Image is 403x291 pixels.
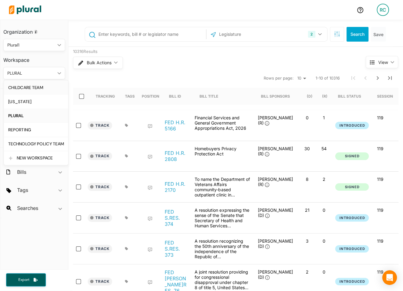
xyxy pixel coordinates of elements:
div: Add Position Statement [148,185,152,190]
div: Bill Status [338,88,366,105]
button: Export [6,273,46,286]
div: Add tags [125,185,128,189]
button: Introduced [335,214,369,222]
button: Signed [335,152,369,160]
a: RC [372,1,394,18]
div: Add tags [125,154,128,158]
div: Tracking [96,94,115,99]
div: Bill Status [338,94,361,99]
button: Track [88,121,112,129]
a: FED S.RES. 374 [165,209,188,227]
span: [PERSON_NAME] (D) [258,207,293,218]
h4: Saved [0,147,68,162]
span: [PERSON_NAME] (R) [258,177,293,187]
button: Track [88,214,112,222]
div: Add tags [125,280,128,283]
div: Session [377,94,393,99]
button: Next Page [372,72,384,84]
div: Add Position Statement [148,124,152,129]
a: FED H.R. 5166 [165,119,188,132]
a: TECHNOLOGY POLICY TEAM [4,137,68,151]
div: 119 [377,115,398,120]
div: PLURAL [7,70,55,76]
div: 2 [308,31,315,38]
div: Tracking [96,88,115,105]
div: Bill ID [169,94,181,99]
button: Introduced [335,278,369,285]
input: select-row-federal-119-sjres76 [76,279,81,284]
div: A resolution recognizing the 50th anniversary of the independence of the Republic of [GEOGRAPHIC_... [192,238,253,259]
div: PLURAL [8,113,64,118]
div: Add Position Statement [148,216,152,221]
input: select-all-rows [79,94,84,99]
div: NEW WORKSPACE [17,155,64,161]
button: Last Page [384,72,396,84]
button: 2 [306,28,326,40]
span: [PERSON_NAME] (D) [258,238,293,249]
span: Rows per page: [264,75,294,81]
p: 1 [318,115,330,120]
span: View [378,59,388,65]
h3: Workspace [3,51,65,65]
h2: Searches [17,205,38,211]
button: Track [88,278,112,285]
p: 21 [301,207,313,213]
div: Add tags [125,124,128,127]
div: Tags [125,88,135,105]
p: 0 [318,269,330,274]
a: NEW WORKSPACE [4,151,68,165]
input: select-row-federal-119-hr2170 [76,185,81,189]
input: select-row-federal-119-sres374 [76,215,81,220]
button: Introduced [335,245,369,253]
span: [PERSON_NAME] (D) [258,269,293,280]
div: 119 [377,177,398,182]
div: To name the Department of Veterans Affairs community-based outpatient clinic in [GEOGRAPHIC_DATA]... [192,177,253,197]
div: Bill Title [200,88,224,105]
button: Track [88,183,112,191]
div: 119 [377,207,398,213]
div: REPORTING [8,127,64,132]
a: FED H.R. 2170 [165,181,188,193]
p: 54 [318,146,330,151]
a: FED H.R. 2808 [165,150,188,162]
button: Track [88,245,112,253]
div: (D) [306,94,312,99]
button: Bulk Actions [73,57,123,69]
div: Bill ID [169,88,187,105]
p: 8 [301,177,313,182]
div: Bill Title [200,94,218,99]
div: Homebuyers Privacy Protection Act [192,146,253,166]
input: Legislature [218,28,284,40]
div: Add tags [125,247,128,251]
a: CHILDCARE TEAM [4,80,68,95]
div: Position [142,88,159,105]
h2: Tags [17,187,28,193]
div: 119 [377,238,398,244]
div: RC [377,4,389,16]
div: [US_STATE] [8,99,64,104]
div: Add tags [125,216,128,220]
button: Introduced [335,122,369,129]
div: (D) [306,88,312,105]
p: 2 [318,177,330,182]
div: Add Position Statement [148,280,152,285]
p: 2 [301,269,313,274]
button: Signed [335,183,369,191]
span: Bulk Actions [87,61,112,65]
p: 0 [301,115,313,120]
p: 3 [301,238,313,244]
div: Plural1 [7,42,55,48]
div: Session [377,88,398,105]
button: Previous Page [359,72,372,84]
div: 119 [377,146,398,151]
a: [US_STATE] [4,95,68,109]
div: Bill Sponsors [261,94,290,99]
p: 30 [301,146,313,151]
button: Track [88,152,112,160]
div: Position [142,94,159,99]
a: PLURAL [4,109,68,123]
div: Financial Services and General Government Appropriations Act, 2026 [192,115,253,136]
a: REPORTING [4,123,68,137]
div: Bill Sponsors [261,88,290,105]
button: First Page [347,72,359,84]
